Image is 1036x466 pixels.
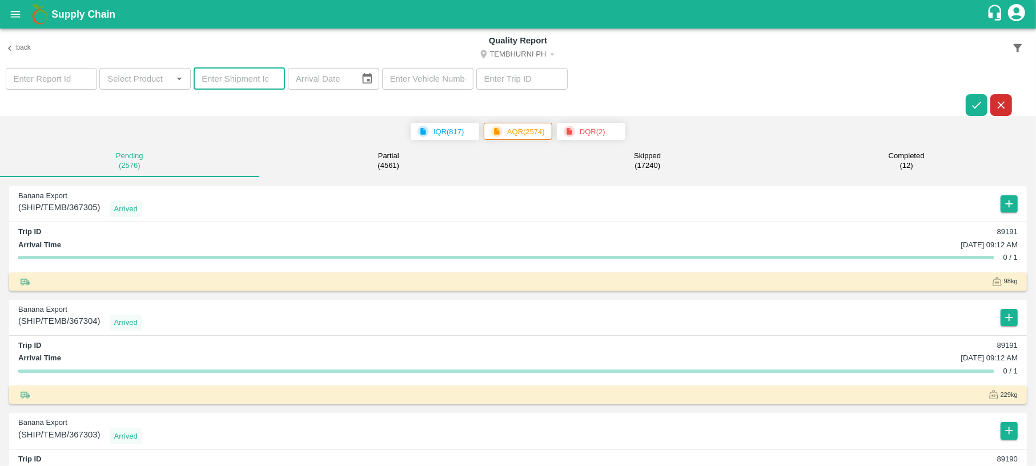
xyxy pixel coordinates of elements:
p: IQR ( 817 ) [433,126,464,138]
span: 98 kg [1004,276,1018,286]
input: Select Product [103,71,168,86]
div: customer-support [986,4,1006,25]
h6: Quality Report [210,33,826,48]
img: WeightIcon [993,277,1002,286]
div: Arrived [110,315,142,331]
p: [DATE] 09:12 AM [961,240,1018,251]
button: Open [172,71,187,86]
p: Partial [378,151,399,160]
span: DQR(2) [557,123,625,140]
p: 0 / 1 [1003,252,1018,263]
p: Banana Export [18,417,142,428]
p: 89191 [997,340,1018,351]
span: 229 kg [1001,389,1018,400]
input: Enter Shipment Id [194,68,285,90]
p: DQR ( 2 ) [580,126,605,138]
p: Trip ID [18,454,41,465]
p: Banana Export [18,304,142,315]
p: Completed [889,151,925,160]
span: ( SHIP/TEMB/367305 ) [18,201,101,217]
p: Arrival Time [18,240,61,251]
input: Enter Report Id [6,68,97,90]
img: truck [18,388,32,401]
p: Pending [116,151,143,160]
p: AQR ( 2574 ) [507,126,545,138]
p: Trip ID [18,340,41,351]
img: logo [29,3,51,26]
button: Select DC [210,48,826,63]
input: Arrival Date [288,68,352,90]
p: Arrival Time [18,353,61,364]
p: 0 / 1 [1003,366,1018,377]
span: ( SHIP/TEMB/367303 ) [18,428,101,444]
input: Enter Vehicle Number [382,68,473,90]
p: Skipped [634,151,661,160]
input: Enter Trip ID [476,68,568,90]
a: Supply Chain [51,6,986,22]
div: Arrived [110,428,142,444]
span: AQR(2574) [484,123,552,140]
p: [DATE] 09:12 AM [961,353,1018,364]
p: 89191 [997,227,1018,238]
small: ( 17240 ) [635,161,660,170]
span: IQR(817) [411,123,479,140]
button: open drawer [2,1,29,27]
small: ( 12 ) [900,161,913,170]
b: Supply Chain [51,9,115,20]
div: Arrived [110,201,142,217]
div: account of current user [1006,2,1027,26]
p: Trip ID [18,227,41,238]
small: ( 2576 ) [119,161,140,170]
p: 89190 [997,454,1018,465]
img: WeightIcon [989,390,998,399]
button: Choose date [356,68,378,90]
span: ( SHIP/TEMB/367304 ) [18,315,101,331]
small: ( 4561 ) [378,161,399,170]
p: Banana Export [18,191,142,202]
img: truck [18,275,32,288]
